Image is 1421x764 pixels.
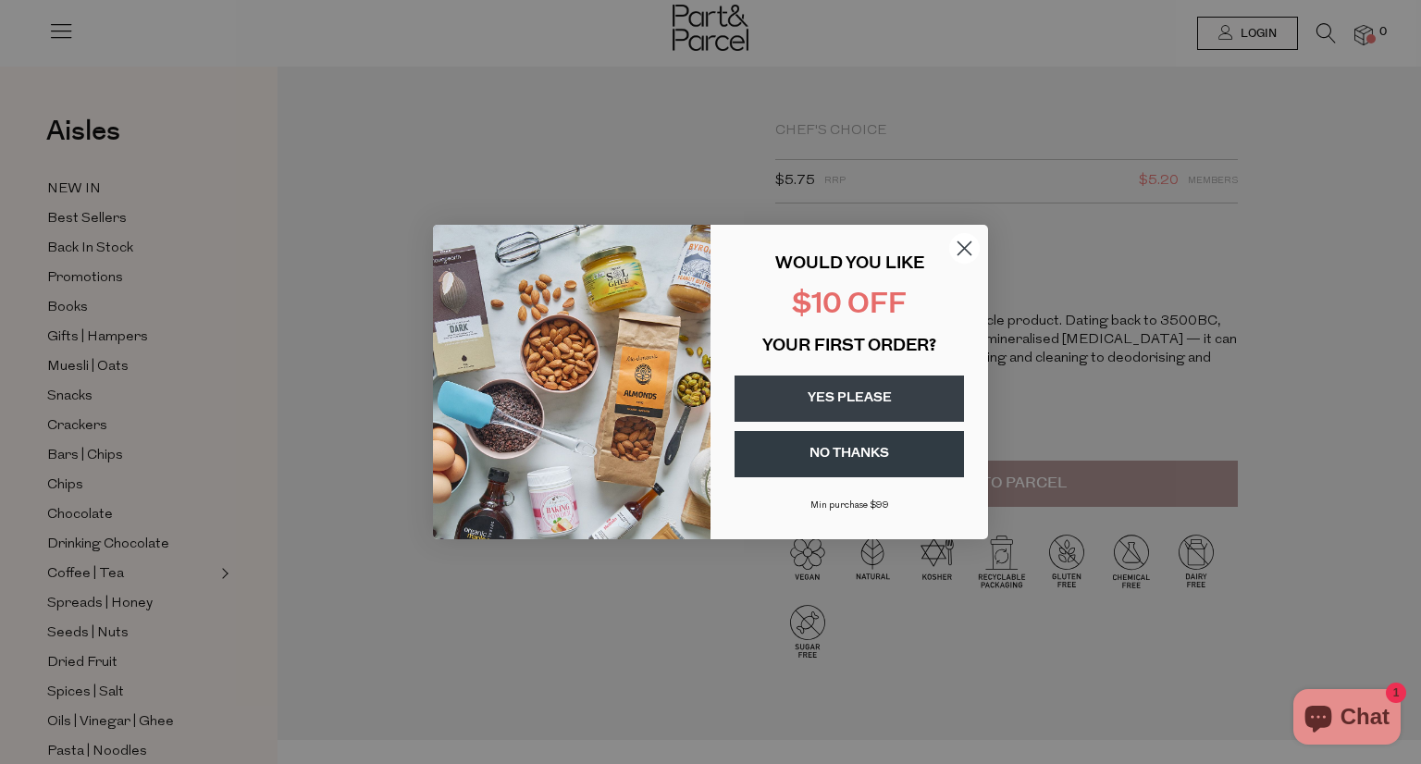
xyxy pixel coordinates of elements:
[792,291,907,320] span: $10 OFF
[762,339,936,355] span: YOUR FIRST ORDER?
[948,232,981,265] button: Close dialog
[810,500,889,511] span: Min purchase $99
[735,376,964,422] button: YES PLEASE
[775,256,924,273] span: WOULD YOU LIKE
[1288,689,1406,749] inbox-online-store-chat: Shopify online store chat
[433,225,710,539] img: 43fba0fb-7538-40bc-babb-ffb1a4d097bc.jpeg
[735,431,964,477] button: NO THANKS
